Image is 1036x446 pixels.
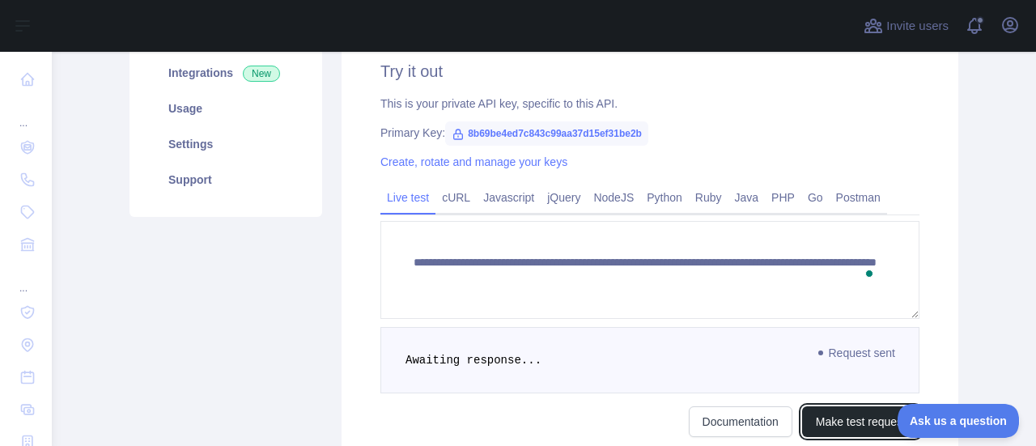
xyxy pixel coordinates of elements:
[149,55,303,91] a: Integrations New
[811,343,904,363] span: Request sent
[801,185,830,210] a: Go
[765,185,801,210] a: PHP
[728,185,766,210] a: Java
[380,221,919,319] textarea: To enrich screen reader interactions, please activate Accessibility in Grammarly extension settings
[405,354,541,367] span: Awaiting response...
[886,17,949,36] span: Invite users
[898,404,1020,438] iframe: Toggle Customer Support
[380,125,919,141] div: Primary Key:
[149,91,303,126] a: Usage
[149,162,303,198] a: Support
[802,406,919,437] button: Make test request
[243,66,280,82] span: New
[541,185,587,210] a: jQuery
[380,185,435,210] a: Live test
[445,121,648,146] span: 8b69be4ed7c843c99aa37d15ef31be2b
[640,185,689,210] a: Python
[830,185,887,210] a: Postman
[380,96,919,112] div: This is your private API key, specific to this API.
[435,185,477,210] a: cURL
[477,185,541,210] a: Javascript
[689,406,792,437] a: Documentation
[149,126,303,162] a: Settings
[13,262,39,295] div: ...
[380,155,567,168] a: Create, rotate and manage your keys
[860,13,952,39] button: Invite users
[380,60,919,83] h2: Try it out
[689,185,728,210] a: Ruby
[587,185,640,210] a: NodeJS
[13,97,39,130] div: ...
